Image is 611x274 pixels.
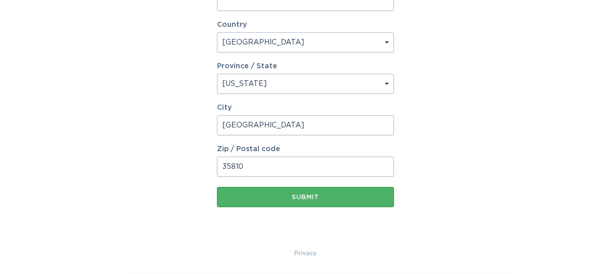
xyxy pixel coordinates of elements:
[222,194,389,200] div: Submit
[217,146,394,153] label: Zip / Postal code
[217,104,394,111] label: City
[217,21,247,28] label: Country
[294,248,317,259] a: Privacy Policy & Terms of Use
[217,63,277,70] label: Province / State
[217,187,394,207] button: Submit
